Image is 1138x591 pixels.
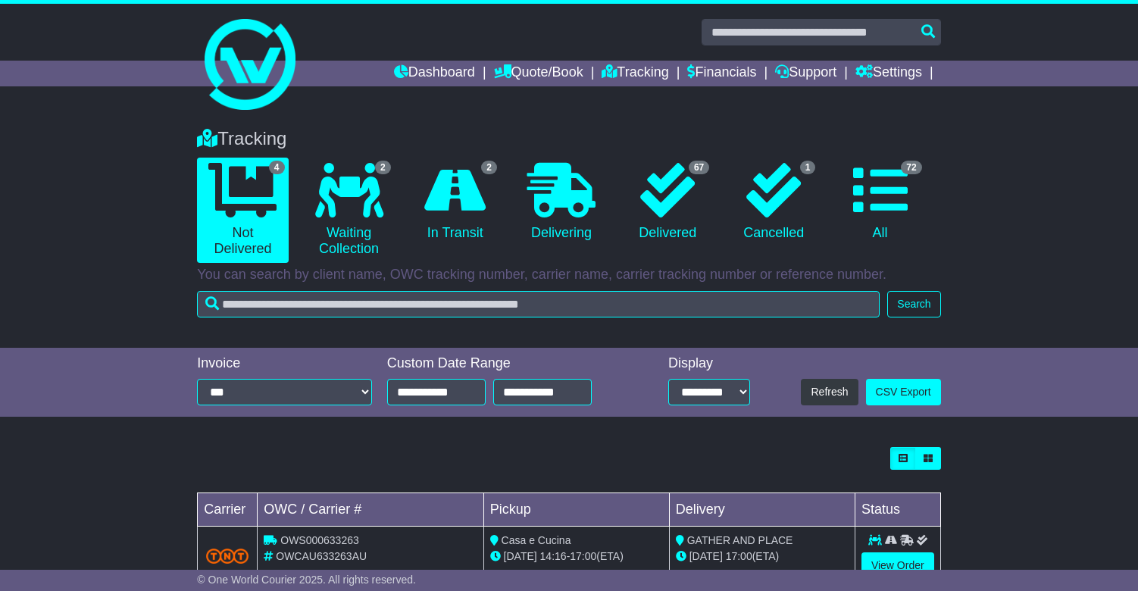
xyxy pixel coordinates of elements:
[689,550,723,562] span: [DATE]
[866,379,941,405] a: CSV Export
[410,158,501,247] a: 2 In Transit
[687,61,756,86] a: Financials
[189,128,948,150] div: Tracking
[483,493,669,527] td: Pickup
[901,161,921,174] span: 72
[540,550,567,562] span: 14:16
[481,161,497,174] span: 2
[687,534,793,546] span: GATHER AND PLACE
[387,355,625,372] div: Custom Date Range
[834,158,925,247] a: 72 All
[855,61,922,86] a: Settings
[490,549,663,564] div: - (ETA)
[197,158,288,263] a: 4 Not Delivered
[502,534,571,546] span: Casa e Cucina
[800,161,816,174] span: 1
[258,493,483,527] td: OWC / Carrier #
[394,61,475,86] a: Dashboard
[197,267,940,283] p: You can search by client name, OWC tracking number, carrier name, carrier tracking number or refe...
[304,158,395,263] a: 2 Waiting Collection
[206,549,249,564] img: TNT_Domestic.png
[197,574,416,586] span: © One World Courier 2025. All rights reserved.
[198,493,258,527] td: Carrier
[801,379,858,405] button: Refresh
[775,61,836,86] a: Support
[668,355,750,372] div: Display
[504,550,537,562] span: [DATE]
[887,291,940,317] button: Search
[269,161,285,174] span: 4
[516,158,607,247] a: Delivering
[676,549,849,564] div: (ETA)
[494,61,583,86] a: Quote/Book
[669,493,855,527] td: Delivery
[280,534,359,546] span: OWS000633263
[622,158,713,247] a: 67 Delivered
[602,61,668,86] a: Tracking
[375,161,391,174] span: 2
[726,550,752,562] span: 17:00
[570,550,596,562] span: 17:00
[861,552,934,579] a: View Order
[276,550,367,562] span: OWCAU633263AU
[855,493,940,527] td: Status
[728,158,819,247] a: 1 Cancelled
[689,161,709,174] span: 67
[197,355,371,372] div: Invoice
